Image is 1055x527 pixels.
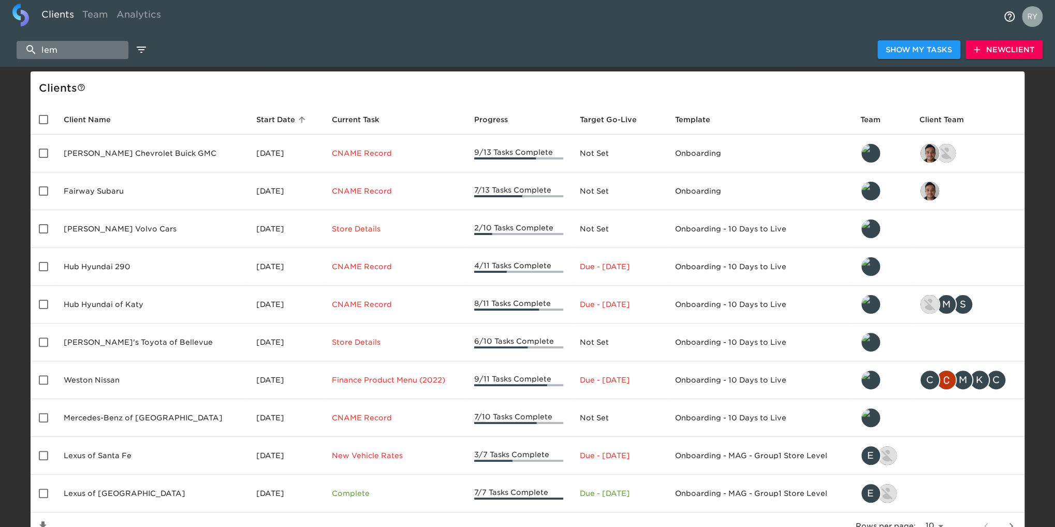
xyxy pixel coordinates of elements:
[332,186,458,196] p: CNAME Record
[332,450,458,461] p: New Vehicle Rates
[861,257,880,276] img: leland@roadster.com
[466,172,572,210] td: 7/13 Tasks Complete
[466,399,572,437] td: 7/10 Tasks Complete
[12,4,29,26] img: logo
[667,324,852,361] td: Onboarding - 10 Days to Live
[55,248,248,286] td: Hub Hyundai 290
[861,408,880,427] img: leland@roadster.com
[965,40,1043,60] button: NewClient
[466,475,572,513] td: 7/7 Tasks Complete
[332,375,458,385] p: Finance Product Menu (2022)
[860,483,903,504] div: emily@roadster.com, nikko.foster@roadster.com
[861,371,880,389] img: leland@roadster.com
[466,437,572,475] td: 3/7 Tasks Complete
[667,475,852,513] td: Onboarding - MAG - Group1 Store Level
[878,446,897,465] img: nikko.foster@roadster.com
[112,4,165,29] a: Analytics
[919,294,1016,315] div: nikko.foster@roadster.com, michael.beck@roadster.com, smartinez@hubhouston.com
[466,135,572,172] td: 9/13 Tasks Complete
[667,399,852,437] td: Onboarding - 10 Days to Live
[256,113,309,126] span: Start Date
[248,437,324,475] td: [DATE]
[878,484,897,503] img: nikko.foster@roadster.com
[920,295,939,314] img: nikko.foster@roadster.com
[860,113,894,126] span: Team
[860,445,881,466] div: E
[861,219,880,238] img: leland@roadster.com
[953,294,973,315] div: S
[580,299,658,310] p: Due - [DATE]
[474,113,521,126] span: Progress
[332,113,379,126] span: This is the next Task in this Hub that should be completed
[466,361,572,399] td: 9/11 Tasks Complete
[466,248,572,286] td: 4/11 Tasks Complete
[667,135,852,172] td: Onboarding
[667,361,852,399] td: Onboarding - 10 Days to Live
[675,113,724,126] span: Template
[248,210,324,248] td: [DATE]
[667,248,852,286] td: Onboarding - 10 Days to Live
[248,248,324,286] td: [DATE]
[667,437,852,475] td: Onboarding - MAG - Group1 Store Level
[55,475,248,513] td: Lexus of [GEOGRAPHIC_DATA]
[332,488,458,499] p: Complete
[969,370,990,390] div: K
[667,210,852,248] td: Onboarding - 10 Days to Live
[332,148,458,158] p: CNAME Record
[920,144,939,163] img: sai@simplemnt.com
[919,370,940,390] div: C
[861,182,880,200] img: leland@roadster.com
[248,135,324,172] td: [DATE]
[572,324,667,361] td: Not Set
[466,324,572,361] td: 6/10 Tasks Complete
[974,43,1034,56] span: New Client
[248,361,324,399] td: [DATE]
[860,407,903,428] div: leland@roadster.com
[332,224,458,234] p: Store Details
[572,172,667,210] td: Not Set
[55,172,248,210] td: Fairway Subaru
[861,144,880,163] img: leland@roadster.com
[77,83,85,92] svg: This is a list of all of your clients and clients shared with you
[248,475,324,513] td: [DATE]
[667,172,852,210] td: Onboarding
[55,135,248,172] td: [PERSON_NAME] Chevrolet Buick GMC
[667,286,852,324] td: Onboarding - 10 Days to Live
[55,324,248,361] td: [PERSON_NAME]'s Toyota of Bellevue
[466,210,572,248] td: 2/10 Tasks Complete
[877,40,960,60] button: Show My Tasks
[860,370,903,390] div: leland@roadster.com
[55,361,248,399] td: Weston Nissan
[332,261,458,272] p: CNAME Record
[248,399,324,437] td: [DATE]
[860,445,903,466] div: emily@roadster.com, nikko.foster@roadster.com
[572,399,667,437] td: Not Set
[55,210,248,248] td: [PERSON_NAME] Volvo Cars
[37,4,78,29] a: Clients
[248,172,324,210] td: [DATE]
[936,294,957,315] div: M
[861,295,880,314] img: leland@roadster.com
[580,261,658,272] p: Due - [DATE]
[580,375,658,385] p: Due - [DATE]
[860,256,903,277] div: leland@roadster.com
[860,294,903,315] div: leland@roadster.com
[332,337,458,347] p: Store Details
[64,113,124,126] span: Client Name
[986,370,1006,390] div: C
[860,181,903,201] div: leland@roadster.com
[860,143,903,164] div: leland@roadster.com
[919,181,1016,201] div: sai@simplemnt.com
[580,488,658,499] p: Due - [DATE]
[861,333,880,352] img: leland@roadster.com
[55,286,248,324] td: Hub Hyundai of Katy
[997,4,1022,29] button: notifications
[572,135,667,172] td: Not Set
[332,113,393,126] span: Current Task
[17,41,128,59] input: search
[248,324,324,361] td: [DATE]
[919,143,1016,164] div: sai@simplemnt.com, nikko.foster@roadster.com
[1022,6,1043,27] img: Profile
[860,218,903,239] div: leland@roadster.com
[466,286,572,324] td: 8/11 Tasks Complete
